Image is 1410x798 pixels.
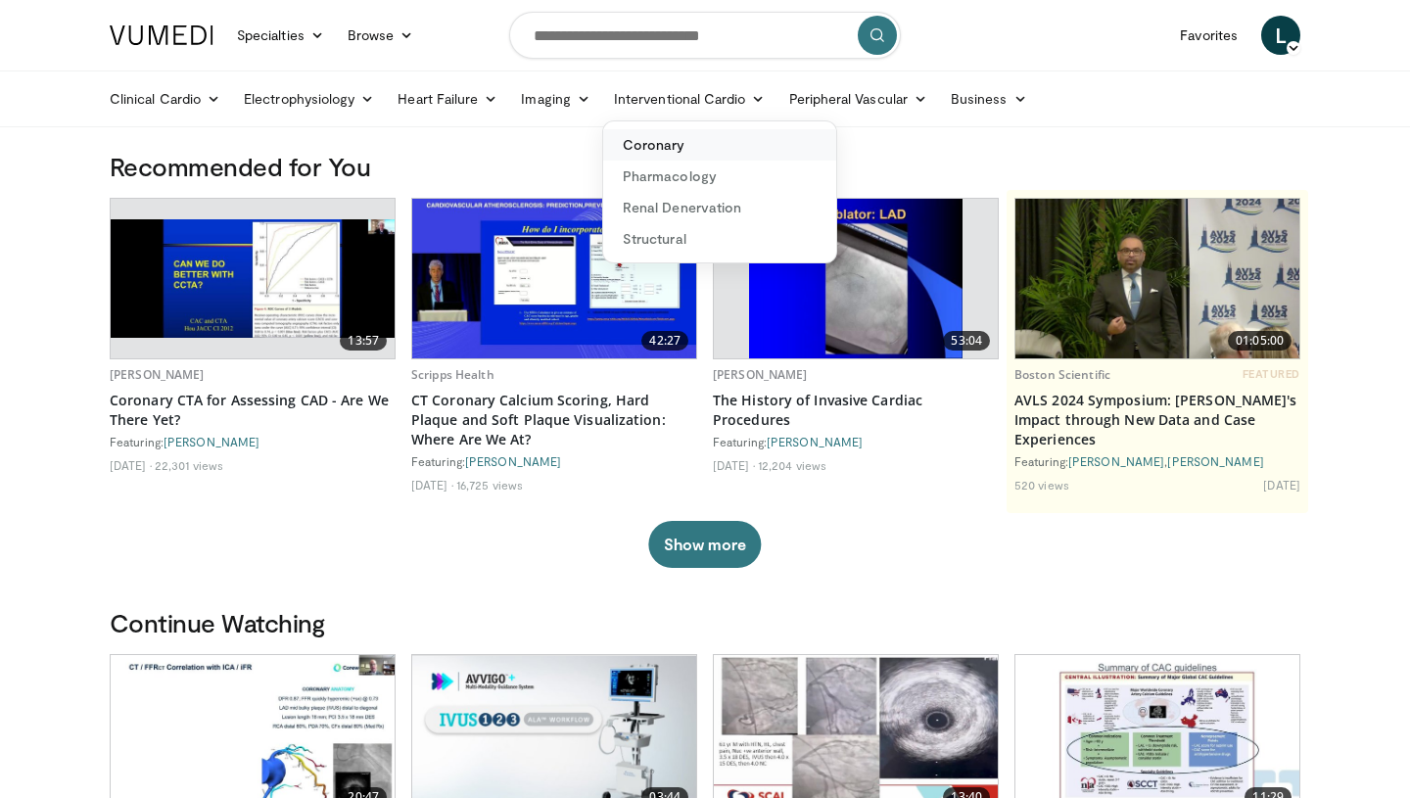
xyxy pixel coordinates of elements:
[465,454,561,468] a: [PERSON_NAME]
[110,607,1300,638] h3: Continue Watching
[456,477,523,493] li: 16,725 views
[1228,331,1292,351] span: 01:05:00
[641,331,688,351] span: 42:27
[412,199,696,358] img: 4ea3ec1a-320e-4f01-b4eb-a8bc26375e8f.620x360_q85_upscale.jpg
[758,457,826,473] li: 12,204 views
[110,366,205,383] a: [PERSON_NAME]
[602,79,777,118] a: Interventional Cardio
[1261,16,1300,55] a: L
[1014,391,1300,449] a: AVLS 2024 Symposium: [PERSON_NAME]'s Impact through New Data and Case Experiences
[648,521,761,568] button: Show more
[110,434,396,449] div: Featuring:
[603,161,836,192] a: Pharmacology
[603,192,836,223] a: Renal Denervation
[232,79,386,118] a: Electrophysiology
[411,391,697,449] a: CT Coronary Calcium Scoring, Hard Plaque and Soft Plaque Visualization: Where Are We At?
[1014,453,1300,469] div: Featuring: ,
[1015,199,1299,358] img: 607839b9-54d4-4fb2-9520-25a5d2532a31.620x360_q85_upscale.jpg
[411,477,453,493] li: [DATE]
[1068,454,1164,468] a: [PERSON_NAME]
[164,435,259,448] a: [PERSON_NAME]
[386,79,509,118] a: Heart Failure
[411,453,697,469] div: Featuring:
[111,199,395,358] a: 13:57
[939,79,1039,118] a: Business
[943,331,990,351] span: 53:04
[111,219,395,339] img: 34b2b9a4-89e5-4b8c-b553-8a638b61a706.620x360_q85_upscale.jpg
[155,457,223,473] li: 22,301 views
[336,16,426,55] a: Browse
[749,199,963,358] img: a9c9c892-6047-43b2-99ef-dda026a14e5f.620x360_q85_upscale.jpg
[509,12,901,59] input: Search topics, interventions
[110,151,1300,182] h3: Recommended for You
[110,391,396,430] a: Coronary CTA for Assessing CAD - Are We There Yet?
[713,366,808,383] a: [PERSON_NAME]
[509,79,602,118] a: Imaging
[603,223,836,255] a: Structural
[603,129,836,161] a: Coronary
[110,457,152,473] li: [DATE]
[1014,477,1069,493] li: 520 views
[714,199,998,358] a: 53:04
[1263,477,1300,493] li: [DATE]
[713,391,999,430] a: The History of Invasive Cardiac Procedures
[412,199,696,358] a: 42:27
[340,331,387,351] span: 13:57
[1015,199,1299,358] a: 01:05:00
[713,434,999,449] div: Featuring:
[1014,366,1110,383] a: Boston Scientific
[110,25,213,45] img: VuMedi Logo
[98,79,232,118] a: Clinical Cardio
[1167,454,1263,468] a: [PERSON_NAME]
[713,457,755,473] li: [DATE]
[767,435,863,448] a: [PERSON_NAME]
[1243,367,1300,381] span: FEATURED
[411,366,494,383] a: Scripps Health
[777,79,939,118] a: Peripheral Vascular
[1168,16,1249,55] a: Favorites
[225,16,336,55] a: Specialties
